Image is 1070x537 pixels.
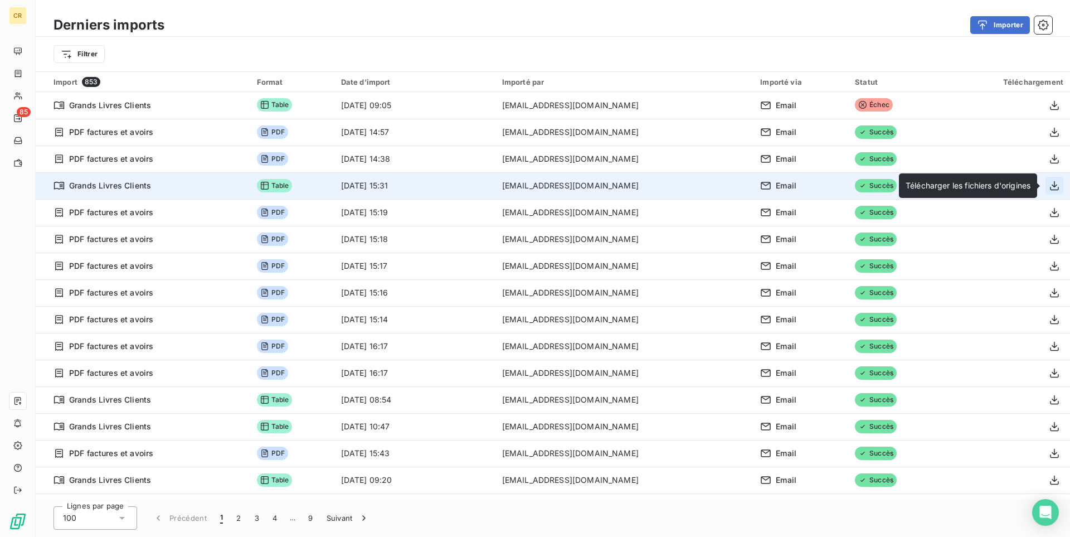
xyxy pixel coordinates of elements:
[82,77,100,87] span: 853
[855,340,897,353] span: Succès
[257,78,328,86] div: Format
[334,226,495,253] td: [DATE] 15:18
[69,234,153,245] span: PDF factures et avoirs
[257,233,288,246] span: PDF
[69,260,153,272] span: PDF factures et avoirs
[69,314,153,325] span: PDF factures et avoirs
[334,413,495,440] td: [DATE] 10:47
[257,98,293,112] span: Table
[334,467,495,494] td: [DATE] 09:20
[334,360,495,386] td: [DATE] 16:17
[257,366,288,380] span: PDF
[495,172,754,199] td: [EMAIL_ADDRESS][DOMAIN_NAME]
[855,125,897,139] span: Succès
[69,287,153,298] span: PDF factures et avoirs
[257,473,293,487] span: Table
[69,100,151,111] span: Grands Livres Clients
[69,448,153,459] span: PDF factures et avoirs
[495,306,754,333] td: [EMAIL_ADDRESS][DOMAIN_NAME]
[257,259,288,273] span: PDF
[776,207,796,218] span: Email
[53,45,105,63] button: Filtrer
[495,119,754,146] td: [EMAIL_ADDRESS][DOMAIN_NAME]
[257,125,288,139] span: PDF
[213,506,230,530] button: 1
[146,506,213,530] button: Précédent
[776,287,796,298] span: Email
[855,286,897,299] span: Succès
[69,341,153,352] span: PDF factures et avoirs
[53,77,244,87] div: Import
[495,146,754,172] td: [EMAIL_ADDRESS][DOMAIN_NAME]
[855,259,897,273] span: Succès
[1032,499,1059,526] div: Open Intercom Messenger
[69,180,151,191] span: Grands Livres Clients
[855,393,897,407] span: Succès
[334,172,495,199] td: [DATE] 15:31
[855,179,897,192] span: Succès
[776,153,796,165] span: Email
[257,179,293,192] span: Table
[906,181,1030,190] span: Télécharger les fichiers d'origines
[495,199,754,226] td: [EMAIL_ADDRESS][DOMAIN_NAME]
[776,100,796,111] span: Email
[257,206,288,219] span: PDF
[855,233,897,246] span: Succès
[495,467,754,494] td: [EMAIL_ADDRESS][DOMAIN_NAME]
[69,153,153,165] span: PDF factures et avoirs
[855,206,897,219] span: Succès
[334,92,495,119] td: [DATE] 09:05
[776,448,796,459] span: Email
[257,286,288,299] span: PDF
[776,367,796,379] span: Email
[9,512,27,530] img: Logo LeanPay
[69,394,151,405] span: Grands Livres Clients
[495,92,754,119] td: [EMAIL_ADDRESS][DOMAIN_NAME]
[495,279,754,306] td: [EMAIL_ADDRESS][DOMAIN_NAME]
[266,506,284,530] button: 4
[69,421,151,432] span: Grands Livres Clients
[257,393,293,407] span: Table
[53,15,164,35] h3: Derniers imports
[855,98,893,112] span: Échec
[248,506,266,530] button: 3
[760,78,842,86] div: Importé via
[230,506,247,530] button: 2
[257,152,288,166] span: PDF
[69,367,153,379] span: PDF factures et avoirs
[855,447,897,460] span: Succès
[776,260,796,272] span: Email
[301,506,319,530] button: 9
[284,509,301,527] span: …
[257,447,288,460] span: PDF
[855,366,897,380] span: Succès
[334,494,495,520] td: [DATE] 09:35
[495,226,754,253] td: [EMAIL_ADDRESS][DOMAIN_NAME]
[855,313,897,326] span: Succès
[855,152,897,166] span: Succès
[495,440,754,467] td: [EMAIL_ADDRESS][DOMAIN_NAME]
[502,78,747,86] div: Importé par
[69,127,153,138] span: PDF factures et avoirs
[776,421,796,432] span: Email
[63,512,76,524] span: 100
[776,180,796,191] span: Email
[334,306,495,333] td: [DATE] 15:14
[341,78,489,86] div: Date d’import
[220,512,223,524] span: 1
[495,360,754,386] td: [EMAIL_ADDRESS][DOMAIN_NAME]
[776,234,796,245] span: Email
[495,386,754,413] td: [EMAIL_ADDRESS][DOMAIN_NAME]
[334,119,495,146] td: [DATE] 14:57
[776,475,796,486] span: Email
[17,107,31,117] span: 85
[334,386,495,413] td: [DATE] 08:54
[776,394,796,405] span: Email
[334,440,495,467] td: [DATE] 15:43
[776,314,796,325] span: Email
[257,340,288,353] span: PDF
[9,7,27,25] div: CR
[495,413,754,440] td: [EMAIL_ADDRESS][DOMAIN_NAME]
[257,313,288,326] span: PDF
[334,146,495,172] td: [DATE] 14:38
